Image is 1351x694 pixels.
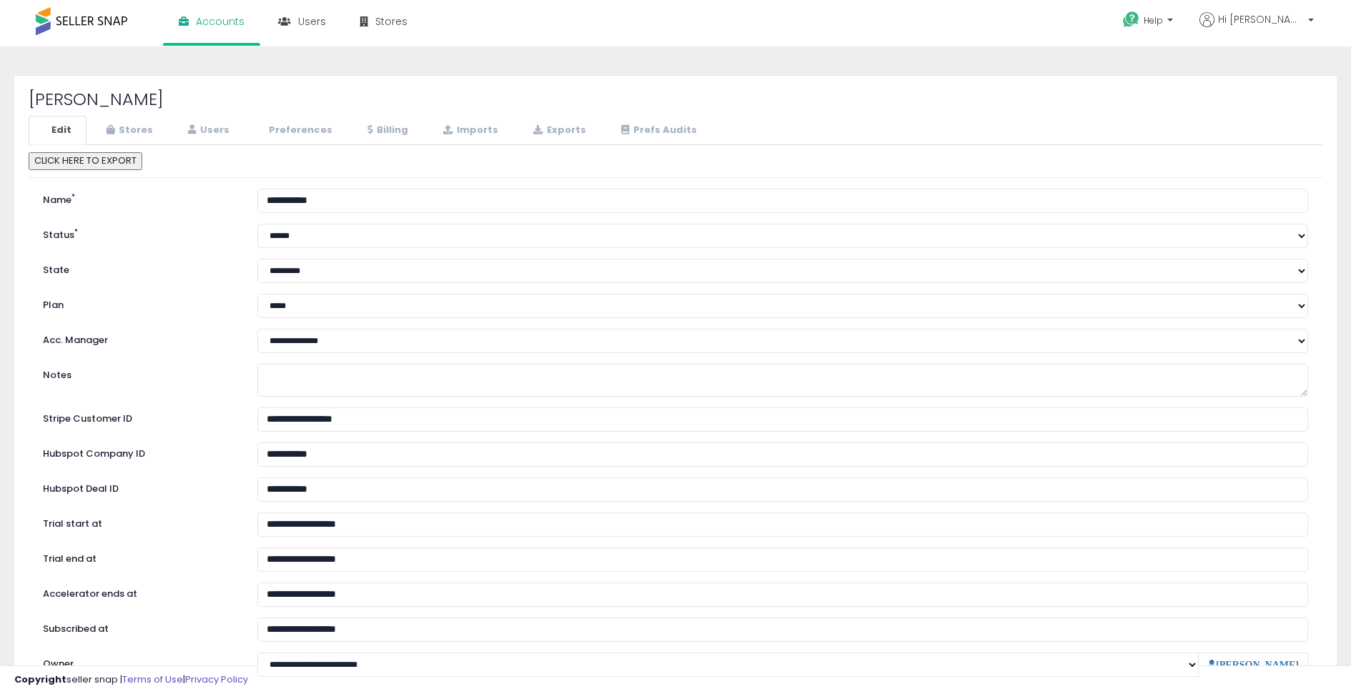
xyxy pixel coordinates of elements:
[32,407,247,426] label: Stripe Customer ID
[32,477,247,496] label: Hubspot Deal ID
[515,116,601,145] a: Exports
[425,116,513,145] a: Imports
[43,658,74,671] label: Owner
[169,116,244,145] a: Users
[1144,14,1163,26] span: Help
[29,116,86,145] a: Edit
[14,673,66,686] strong: Copyright
[29,152,142,170] button: CLICK HERE TO EXPORT
[1122,11,1140,29] i: Get Help
[1207,660,1299,670] a: [PERSON_NAME]
[185,673,248,686] a: Privacy Policy
[32,364,247,382] label: Notes
[1199,12,1314,44] a: Hi [PERSON_NAME]
[88,116,168,145] a: Stores
[32,442,247,461] label: Hubspot Company ID
[375,14,407,29] span: Stores
[196,14,244,29] span: Accounts
[298,14,326,29] span: Users
[32,547,247,566] label: Trial end at
[349,116,423,145] a: Billing
[246,116,347,145] a: Preferences
[32,294,247,312] label: Plan
[32,583,247,601] label: Accelerator ends at
[32,189,247,207] label: Name
[603,116,712,145] a: Prefs Audits
[32,329,247,347] label: Acc. Manager
[32,224,247,242] label: Status
[32,259,247,277] label: State
[1218,12,1304,26] span: Hi [PERSON_NAME]
[29,90,1322,109] h2: [PERSON_NAME]
[32,512,247,531] label: Trial start at
[122,673,183,686] a: Terms of Use
[32,618,247,636] label: Subscribed at
[14,673,248,687] div: seller snap | |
